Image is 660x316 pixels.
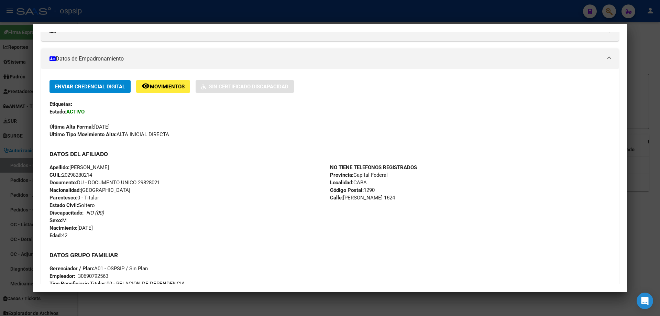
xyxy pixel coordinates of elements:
[49,172,62,178] strong: CUIL:
[49,172,92,178] span: 20298280214
[49,55,602,63] mat-panel-title: Datos de Empadronamiento
[49,232,62,239] strong: Edad:
[55,84,125,90] span: Enviar Credencial Digital
[49,150,610,158] h3: DATOS DEL AFILIADO
[49,225,77,231] strong: Nacimiento:
[330,195,343,201] strong: Calle:
[49,131,169,138] span: ALTA INICIAL DIRECTA
[330,195,395,201] span: [PERSON_NAME] 1624
[49,101,72,107] strong: Etiquetas:
[49,195,77,201] strong: Parentesco:
[136,80,190,93] button: Movimientos
[49,265,94,272] strong: Gerenciador / Plan:
[49,179,77,186] strong: Documento:
[86,210,104,216] i: NO (00)
[49,273,75,279] strong: Empleador:
[49,281,107,287] strong: Tipo Beneficiario Titular:
[49,265,148,272] span: A01 - OSPSIP / Sin Plan
[330,172,353,178] strong: Provincia:
[49,281,185,287] span: 00 - RELACION DE DEPENDENCIA
[330,164,417,171] strong: NO TIENE TELEFONOS REGISTRADOS
[49,210,84,216] strong: Discapacitado:
[330,172,388,178] span: Capital Federal
[150,84,185,90] span: Movimientos
[49,164,69,171] strong: Apellido:
[49,179,160,186] span: DU - DOCUMENTO UNICO 29828021
[41,48,619,69] mat-expansion-panel-header: Datos de Empadronamiento
[49,195,99,201] span: 0 - Titular
[78,272,108,280] div: 30690792563
[330,187,364,193] strong: Código Postal:
[49,109,66,115] strong: Estado:
[49,164,109,171] span: [PERSON_NAME]
[330,179,353,186] strong: Localidad:
[49,187,130,193] span: [GEOGRAPHIC_DATA]
[142,82,150,90] mat-icon: remove_red_eye
[49,187,81,193] strong: Nacionalidad:
[49,202,78,208] strong: Estado Civil:
[49,80,131,93] button: Enviar Credencial Digital
[330,179,367,186] span: CABA
[49,251,610,259] h3: DATOS GRUPO FAMILIAR
[637,293,653,309] div: Open Intercom Messenger
[49,217,67,224] span: M
[66,109,85,115] strong: ACTIVO
[330,187,375,193] span: 1290
[49,217,62,224] strong: Sexo:
[49,202,95,208] span: Soltero
[209,84,288,90] span: Sin Certificado Discapacidad
[49,124,94,130] strong: Última Alta Formal:
[196,80,294,93] button: Sin Certificado Discapacidad
[49,131,117,138] strong: Ultimo Tipo Movimiento Alta:
[49,232,67,239] span: 42
[49,225,93,231] span: [DATE]
[49,124,110,130] span: [DATE]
